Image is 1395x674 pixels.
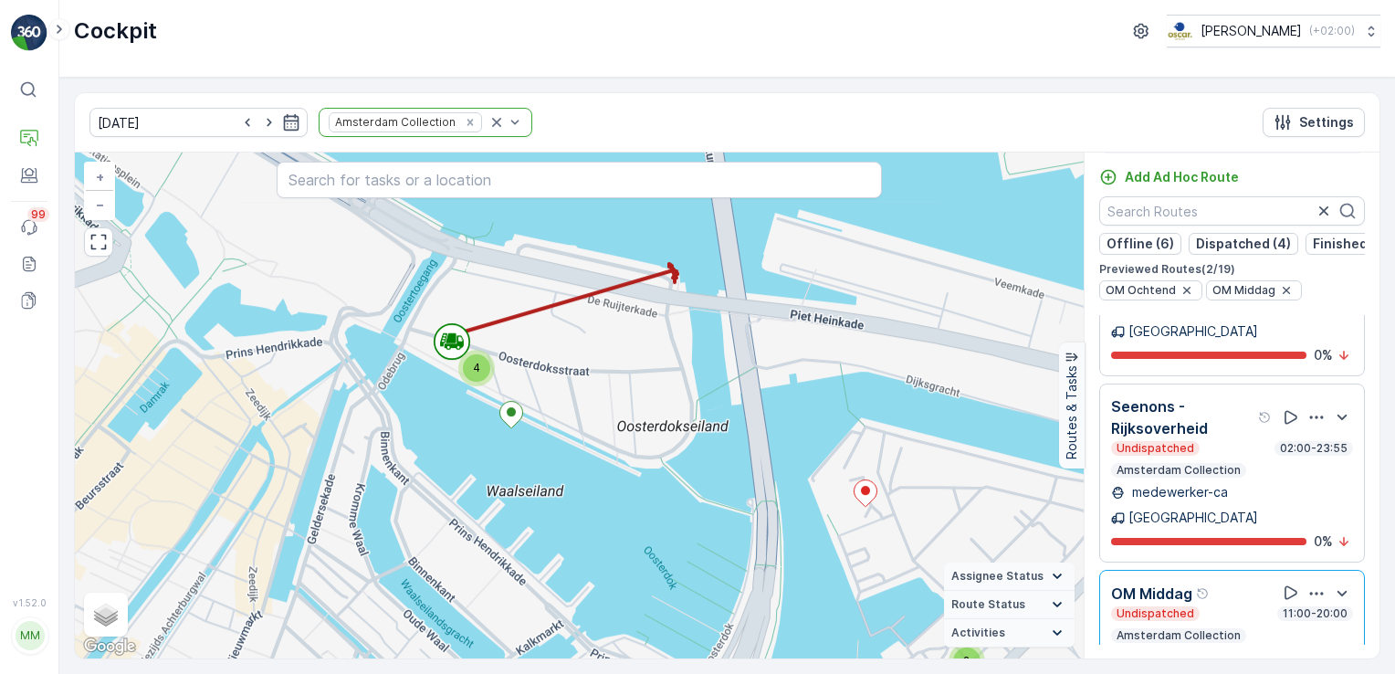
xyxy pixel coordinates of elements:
[460,115,480,130] div: Remove Amsterdam Collection
[1128,322,1258,341] p: [GEOGRAPHIC_DATA]
[951,626,1005,640] span: Activities
[96,169,104,184] span: +
[11,612,47,659] button: MM
[86,163,113,191] a: Zoom In
[1278,441,1349,456] p: 02:00-23:55
[79,635,140,658] a: Open this area in Google Maps (opens a new window)
[277,162,882,198] input: Search for tasks or a location
[1189,233,1298,255] button: Dispatched (4)
[11,597,47,608] span: v 1.52.0
[1167,15,1380,47] button: [PERSON_NAME](+02:00)
[16,621,45,650] div: MM
[1099,196,1365,226] input: Search Routes
[86,191,113,218] a: Zoom Out
[79,635,140,658] img: Google
[1111,583,1192,605] p: OM Middag
[944,563,1075,591] summary: Assignee Status
[1106,283,1176,298] span: OM Ochtend
[1201,22,1302,40] p: [PERSON_NAME]
[1299,113,1354,132] p: Settings
[74,16,157,46] p: Cockpit
[1128,483,1228,501] p: medewerker-ca
[1196,235,1291,253] p: Dispatched (4)
[11,15,47,51] img: logo
[1212,283,1275,298] span: OM Middag
[1099,168,1239,186] a: Add Ad Hoc Route
[86,595,126,635] a: Layers
[1063,366,1081,460] p: Routes & Tasks
[96,196,105,212] span: −
[963,654,970,668] span: 2
[1099,233,1181,255] button: Offline (6)
[1115,463,1243,478] p: Amsterdam Collection
[1306,233,1395,255] button: Finished (2)
[1115,628,1243,643] p: Amsterdam Collection
[1314,532,1333,551] p: 0 %
[330,113,458,131] div: Amsterdam Collection
[1125,168,1239,186] p: Add Ad Hoc Route
[1196,586,1211,601] div: Help Tooltip Icon
[1309,24,1355,38] p: ( +02:00 )
[1115,441,1196,456] p: Undispatched
[1281,606,1349,621] p: 11:00-20:00
[1258,410,1273,425] div: Help Tooltip Icon
[1313,235,1388,253] p: Finished (2)
[1107,235,1174,253] p: Offline (6)
[89,108,308,137] input: dd/mm/yyyy
[1099,262,1365,277] p: Previewed Routes ( 2 / 19 )
[951,597,1025,612] span: Route Status
[1167,21,1193,41] img: basis-logo_rgb2x.png
[1263,108,1365,137] button: Settings
[458,350,495,386] div: 4
[31,207,46,222] p: 99
[944,591,1075,619] summary: Route Status
[473,361,480,374] span: 4
[11,209,47,246] a: 99
[1314,346,1333,364] p: 0 %
[944,619,1075,648] summary: Activities
[1111,395,1254,439] p: Seenons - Rijksoverheid
[1128,509,1258,527] p: [GEOGRAPHIC_DATA]
[951,569,1044,584] span: Assignee Status
[1115,606,1196,621] p: Undispatched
